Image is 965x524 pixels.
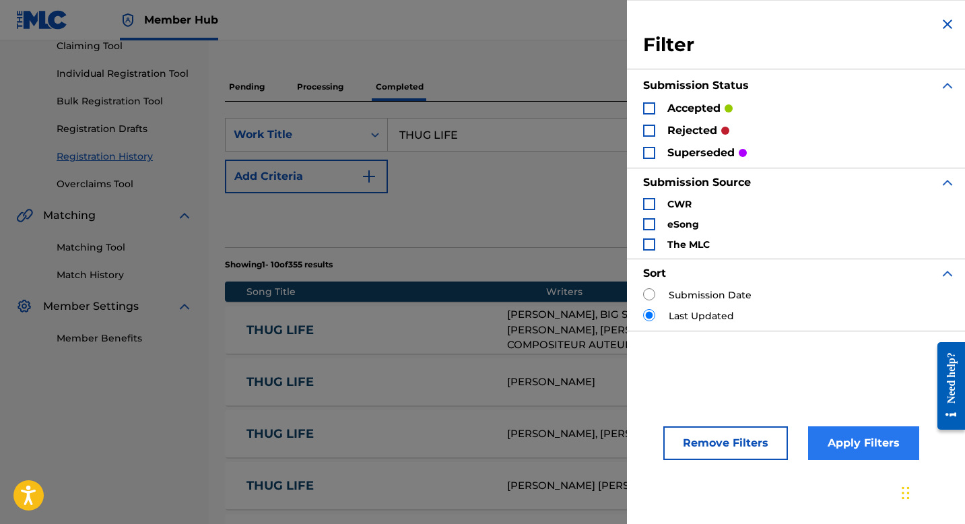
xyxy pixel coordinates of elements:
[372,73,428,101] p: Completed
[939,265,956,282] img: expand
[246,478,489,494] a: THUG LIFE
[667,100,721,117] p: accepted
[246,426,489,442] a: THUG LIFE
[225,259,333,271] p: Showing 1 - 10 of 355 results
[643,267,666,280] strong: Sort
[507,374,783,390] div: [PERSON_NAME]
[939,16,956,32] img: close
[507,307,783,353] div: [PERSON_NAME], BIG SAD 1900, [PERSON_NAME], [PERSON_NAME], [PERSON_NAME], INCONNU COMPOSITEUR AUTEUR
[57,177,193,191] a: Overclaims Tool
[246,285,546,299] div: Song Title
[808,426,919,460] button: Apply Filters
[234,127,355,143] div: Work Title
[43,207,96,224] span: Matching
[225,160,388,193] button: Add Criteria
[144,12,218,28] span: Member Hub
[246,374,489,390] a: THUG LIFE
[120,12,136,28] img: Top Rightsholder
[546,285,822,299] div: Writers
[902,473,910,513] div: Drag
[176,298,193,315] img: expand
[225,73,269,101] p: Pending
[643,176,751,189] strong: Submission Source
[667,198,692,210] strong: CWR
[361,168,377,185] img: 9d2ae6d4665cec9f34b9.svg
[57,39,193,53] a: Claiming Tool
[16,207,33,224] img: Matching
[663,426,788,460] button: Remove Filters
[667,238,710,251] strong: The MLC
[16,298,32,315] img: Member Settings
[16,10,68,30] img: MLC Logo
[57,94,193,108] a: Bulk Registration Tool
[939,174,956,191] img: expand
[669,309,734,323] label: Last Updated
[43,298,139,315] span: Member Settings
[57,122,193,136] a: Registration Drafts
[246,323,489,338] a: THUG LIFE
[57,150,193,164] a: Registration History
[176,207,193,224] img: expand
[293,73,347,101] p: Processing
[667,145,735,161] p: superseded
[225,118,949,247] form: Search Form
[643,33,956,57] h3: Filter
[507,426,783,442] div: [PERSON_NAME], [PERSON_NAME], Youngstar BBG
[57,268,193,282] a: Match History
[57,67,193,81] a: Individual Registration Tool
[507,478,783,494] div: [PERSON_NAME] [PERSON_NAME] [PERSON_NAME]
[57,331,193,346] a: Member Benefits
[927,332,965,440] iframe: Resource Center
[643,79,749,92] strong: Submission Status
[667,123,717,139] p: rejected
[57,240,193,255] a: Matching Tool
[939,77,956,94] img: expand
[898,459,965,524] iframe: Chat Widget
[667,218,699,230] strong: eSong
[669,288,752,302] label: Submission Date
